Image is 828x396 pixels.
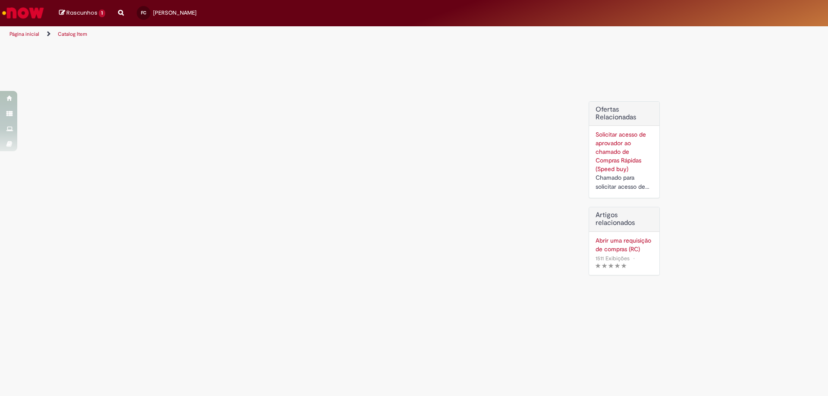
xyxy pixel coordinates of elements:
[58,31,87,37] a: Catalog Item
[596,173,653,191] div: Chamado para solicitar acesso de aprovador ao ticket de Speed buy
[596,131,646,173] a: Solicitar acesso de aprovador ao chamado de Compras Rápidas (Speed buy)
[99,9,105,17] span: 1
[596,212,653,227] h3: Artigos relacionados
[9,31,39,37] a: Página inicial
[141,10,146,16] span: FC
[66,9,97,17] span: Rascunhos
[1,4,45,22] img: ServiceNow
[596,106,653,121] h2: Ofertas Relacionadas
[59,9,105,17] a: Rascunhos
[6,26,546,42] ul: Trilhas de página
[153,9,197,16] span: [PERSON_NAME]
[596,236,653,253] a: Abrir uma requisição de compras (RC)
[631,253,637,264] span: •
[596,255,630,262] span: 1511 Exibições
[589,101,660,198] div: Ofertas Relacionadas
